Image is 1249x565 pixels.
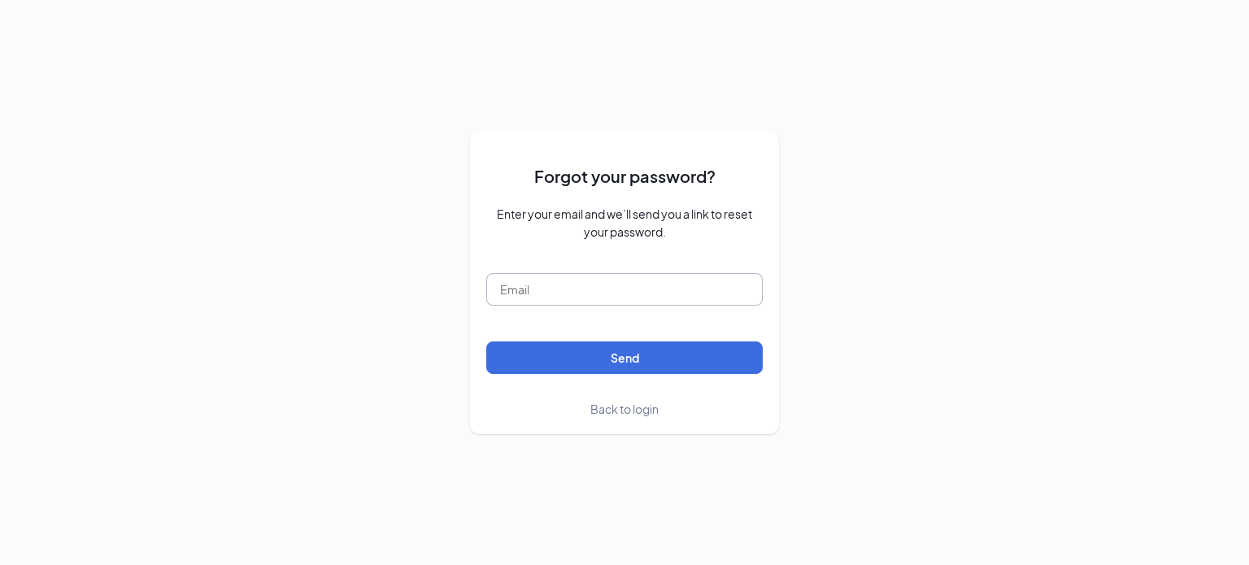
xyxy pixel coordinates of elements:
a: Back to login [590,400,659,418]
span: Enter your email and we’ll send you a link to reset your password. [486,205,763,241]
button: Send [486,341,763,374]
span: Forgot your password? [534,163,716,189]
span: Back to login [590,402,659,416]
input: Email [486,273,763,306]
